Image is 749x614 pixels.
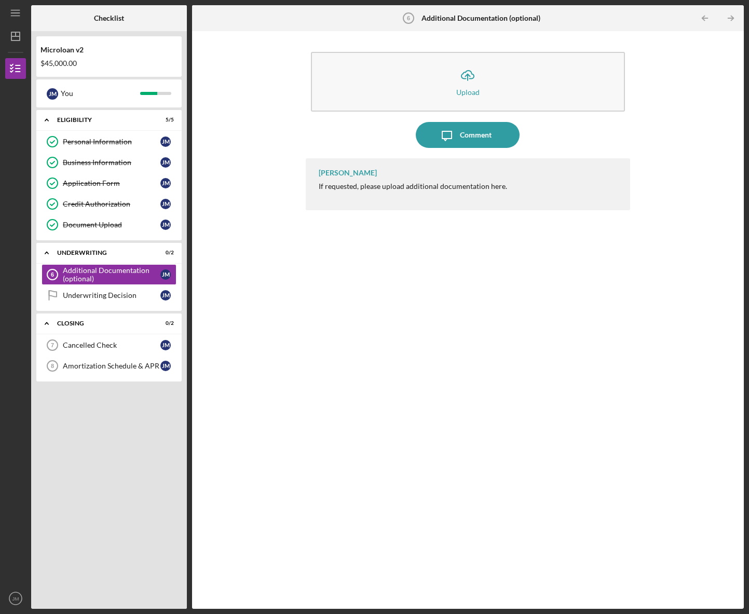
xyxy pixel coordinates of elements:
a: Document UploadJM [42,214,176,235]
button: Upload [311,52,625,112]
a: 6Additional Documentation (optional)JM [42,264,176,285]
div: 5 / 5 [155,117,174,123]
div: J M [160,269,171,280]
div: Credit Authorization [63,200,160,208]
div: $45,000.00 [40,59,178,67]
a: 8Amortization Schedule & APRJM [42,356,176,376]
a: Underwriting DecisionJM [42,285,176,306]
a: Application FormJM [42,173,176,194]
a: Personal InformationJM [42,131,176,152]
div: [PERSON_NAME] [319,169,377,177]
div: Cancelled Check [63,341,160,349]
button: Comment [416,122,520,148]
a: Credit AuthorizationJM [42,194,176,214]
b: Additional Documentation (optional) [421,14,540,22]
div: Underwriting Decision [63,291,160,299]
div: 0 / 2 [155,250,174,256]
b: Checklist [94,14,124,22]
text: JM [12,596,19,602]
div: Application Form [63,179,160,187]
div: J M [160,361,171,371]
div: If requested, please upload additional documentation here. [319,182,507,190]
a: 7Cancelled CheckJM [42,335,176,356]
div: J M [160,290,171,301]
div: Microloan v2 [40,46,178,54]
div: J M [47,88,58,100]
tspan: 6 [407,15,410,21]
div: You [61,85,140,102]
div: Additional Documentation (optional) [63,266,160,283]
div: Underwriting [57,250,148,256]
div: 0 / 2 [155,320,174,326]
div: J M [160,137,171,147]
div: Personal Information [63,138,160,146]
tspan: 7 [51,342,54,348]
tspan: 6 [51,271,54,278]
tspan: 8 [51,363,54,369]
div: J M [160,178,171,188]
a: Business InformationJM [42,152,176,173]
div: Closing [57,320,148,326]
div: J M [160,340,171,350]
div: Upload [456,88,480,96]
div: Eligibility [57,117,148,123]
div: J M [160,220,171,230]
div: Document Upload [63,221,160,229]
button: JM [5,588,26,609]
div: Amortization Schedule & APR [63,362,160,370]
div: Business Information [63,158,160,167]
div: Comment [460,122,492,148]
div: J M [160,199,171,209]
div: J M [160,157,171,168]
